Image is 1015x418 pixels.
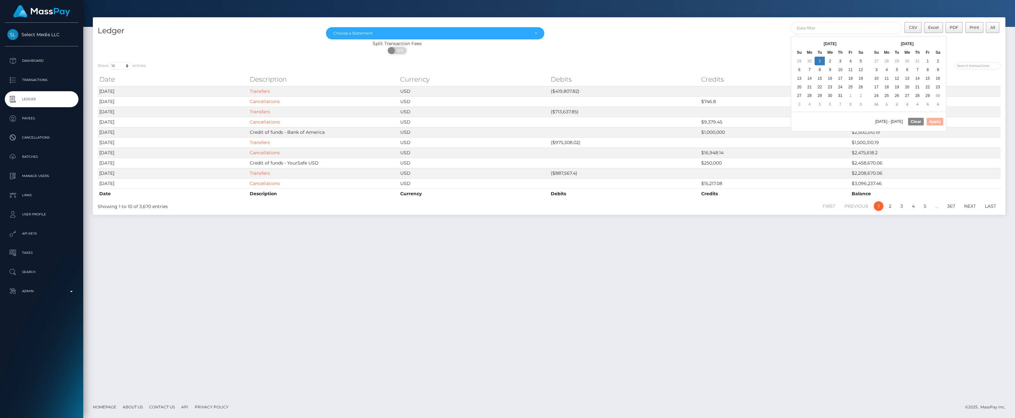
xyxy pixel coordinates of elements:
td: 4 [912,100,922,109]
td: 2 [892,100,902,109]
td: 4 [845,57,856,65]
td: ($887,567.4) [549,168,700,178]
th: Debits [549,189,700,199]
p: Dashboard [7,56,76,66]
td: 28 [881,57,892,65]
p: Cancellations [7,133,76,142]
td: 25 [845,83,856,91]
td: 2 [825,57,835,65]
td: [DATE] [98,158,248,168]
button: Excel [924,22,943,33]
td: $2,500,310.19 [850,127,1001,137]
td: $9,379.45 [700,117,850,127]
a: Contact Us [147,402,177,412]
td: 30 [902,57,912,65]
td: 27 [871,57,881,65]
a: Transfers [250,109,270,115]
a: Payees [5,110,78,126]
th: Th [835,48,845,57]
a: Cancellations [250,119,280,125]
td: [DATE] [98,86,248,96]
th: Su [871,48,881,57]
a: API [179,402,191,412]
td: $1,500,310.19 [850,137,1001,148]
a: Transfers [250,88,270,94]
td: USD [399,137,549,148]
td: 3 [835,57,845,65]
p: Ledger [7,94,76,104]
td: 29 [815,91,825,100]
td: 20 [794,83,804,91]
td: 3 [871,65,881,74]
span: All [990,25,995,30]
th: Mo [881,48,892,57]
td: USD [399,148,549,158]
td: $2,475,618.2 [850,148,1001,158]
td: Credit of funds - Bank of America [248,127,399,137]
th: We [825,48,835,57]
td: 28 [804,91,815,100]
td: 28 [912,91,922,100]
th: Tu [892,48,902,57]
button: All [986,22,999,33]
a: Admin [5,283,78,299]
td: 26 [892,91,902,100]
a: 5 [920,201,930,211]
a: 2 [885,201,895,211]
td: 9 [856,100,866,109]
td: 27 [902,91,912,100]
td: 30 [825,91,835,100]
td: 7 [804,65,815,74]
th: Th [912,48,922,57]
td: 29 [892,57,902,65]
td: 5 [892,65,902,74]
div: Showing 1 to 10 of 3,670 entries [98,201,468,210]
span: [DATE] - [DATE] [875,120,905,124]
td: [DATE] [98,168,248,178]
td: 11 [881,74,892,83]
td: $3,096,237.46 [850,178,1001,189]
td: $250,000 [700,158,850,168]
td: 8 [815,65,825,74]
a: About Us [120,402,145,412]
th: Sa [856,48,866,57]
td: 12 [856,65,866,74]
span: OFF [391,47,407,54]
td: 15 [815,74,825,83]
td: 5 [815,100,825,109]
a: Search [5,264,78,280]
span: CSV [909,25,917,30]
a: Cancellations [5,130,78,146]
th: Date [98,73,248,86]
td: 3 [902,100,912,109]
td: 14 [912,74,922,83]
td: [DATE] [98,96,248,107]
th: Description [248,189,399,199]
a: Transactions [5,72,78,88]
td: USD [399,178,549,189]
span: Print [970,25,979,30]
td: [DATE] [98,137,248,148]
td: 21 [912,83,922,91]
td: 2 [856,91,866,100]
td: 7 [835,100,845,109]
td: ($419,807.82) [549,86,700,96]
button: Clear [908,118,924,125]
input: Date filter [791,22,902,34]
label: Show entries [98,62,146,69]
td: 18 [845,74,856,83]
td: 19 [892,83,902,91]
td: 2 [933,57,943,65]
td: USD [399,86,549,96]
a: Links [5,187,78,203]
td: 10 [835,65,845,74]
a: Homepage [90,402,119,412]
th: Balance [850,189,1001,199]
th: Description [248,73,399,86]
td: USD [399,158,549,168]
td: 23 [933,83,943,91]
td: 21 [804,83,815,91]
td: 29 [922,91,933,100]
td: Credit of funds - YourSafe USD [248,158,399,168]
select: Showentries [109,62,133,69]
